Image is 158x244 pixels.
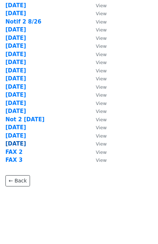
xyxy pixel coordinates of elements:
a: View [89,59,107,66]
small: View [96,27,107,33]
small: View [96,43,107,49]
a: [DATE] [5,124,26,131]
a: View [89,26,107,33]
a: Notif 2 8/26 [5,18,41,25]
a: View [89,84,107,90]
a: [DATE] [5,84,26,90]
a: View [89,67,107,74]
a: ← Back [5,175,30,186]
a: [DATE] [5,132,26,139]
a: [DATE] [5,10,26,17]
a: View [89,18,107,25]
a: [DATE] [5,67,26,74]
small: View [96,150,107,155]
a: [DATE] [5,92,26,98]
a: View [89,35,107,41]
small: View [96,60,107,65]
a: View [89,157,107,163]
a: [DATE] [5,26,26,33]
small: View [96,117,107,122]
a: View [89,100,107,106]
a: FAX 2 [5,149,22,155]
small: View [96,157,107,163]
a: [DATE] [5,35,26,41]
a: [DATE] [5,43,26,49]
a: [DATE] [5,51,26,58]
small: View [96,84,107,90]
a: View [89,10,107,17]
small: View [96,19,107,25]
small: View [96,76,107,81]
a: View [89,116,107,123]
a: View [89,92,107,98]
a: View [89,108,107,114]
small: View [96,109,107,114]
a: View [89,51,107,58]
iframe: Chat Widget [122,209,158,244]
a: FAX 3 [5,157,22,163]
small: View [96,141,107,147]
small: View [96,52,107,57]
a: [DATE] [5,100,26,106]
a: View [89,124,107,131]
a: View [89,132,107,139]
a: [DATE] [5,2,26,9]
a: View [89,140,107,147]
a: [DATE] [5,59,26,66]
small: View [96,133,107,139]
small: View [96,68,107,73]
a: View [89,2,107,9]
small: View [96,92,107,98]
a: [DATE] [5,108,26,114]
small: View [96,35,107,41]
small: View [96,3,107,8]
a: View [89,75,107,82]
a: [DATE] [5,140,26,147]
a: Not 2 [DATE] [5,116,44,123]
small: View [96,11,107,16]
a: View [89,149,107,155]
small: View [96,101,107,106]
a: [DATE] [5,75,26,82]
small: View [96,125,107,130]
a: View [89,43,107,49]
